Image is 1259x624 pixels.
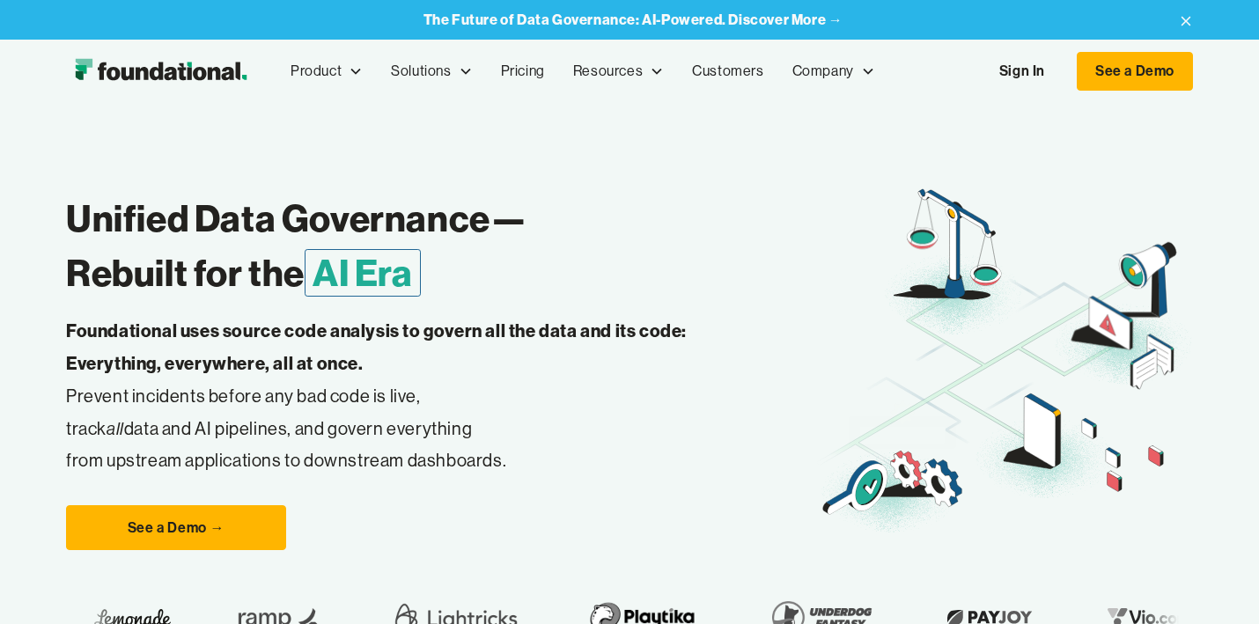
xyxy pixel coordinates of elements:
[792,60,854,83] div: Company
[1077,52,1193,91] a: See a Demo
[66,319,687,374] strong: Foundational uses source code analysis to govern all the data and its code: Everything, everywher...
[66,54,255,89] a: home
[391,60,451,83] div: Solutions
[107,417,124,439] em: all
[487,42,559,100] a: Pricing
[66,54,255,89] img: Foundational Logo
[778,42,889,100] div: Company
[66,505,286,551] a: See a Demo →
[377,42,486,100] div: Solutions
[1171,540,1259,624] iframe: Chat Widget
[66,191,817,301] h1: Unified Data Governance— Rebuilt for the
[291,60,342,83] div: Product
[678,42,777,100] a: Customers
[305,249,421,297] span: AI Era
[66,315,742,477] p: Prevent incidents before any bad code is live, track data and AI pipelines, and govern everything...
[573,60,643,83] div: Resources
[559,42,678,100] div: Resources
[276,42,377,100] div: Product
[423,11,843,28] a: The Future of Data Governance: AI-Powered. Discover More →
[982,53,1063,90] a: Sign In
